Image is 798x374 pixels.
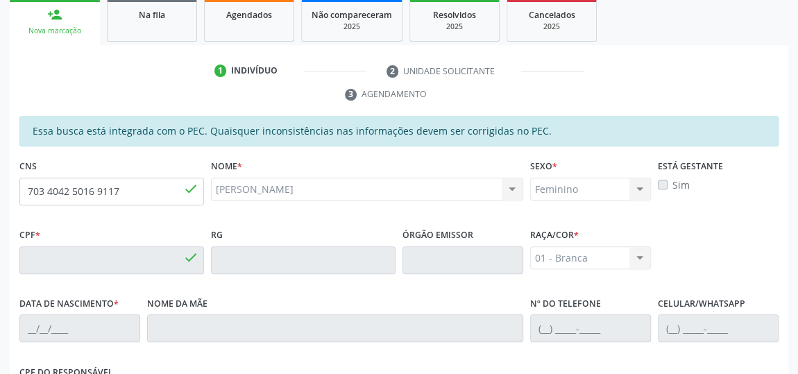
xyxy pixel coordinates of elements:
label: CPF [19,225,40,246]
span: Resolvidos [433,9,476,21]
input: (__) _____-_____ [658,314,779,342]
div: person_add [47,7,62,22]
div: Nova marcação [19,26,90,36]
input: (__) _____-_____ [530,314,651,342]
label: Data de nascimento [19,294,119,315]
label: Raça/cor [530,225,579,246]
label: Nome da mãe [147,294,207,315]
div: 1 [214,65,227,77]
label: Órgão emissor [402,225,473,246]
label: CNS [19,156,37,178]
div: Essa busca está integrada com o PEC. Quaisquer inconsistências nas informações devem ser corrigid... [19,116,779,146]
label: Nome [211,156,242,178]
div: 2025 [312,22,392,32]
span: done [183,181,198,196]
div: Indivíduo [231,65,278,77]
label: Sim [672,178,690,192]
label: Sexo [530,156,557,178]
input: __/__/____ [19,314,140,342]
span: Agendados [226,9,272,21]
label: Celular/WhatsApp [658,294,745,315]
span: done [183,250,198,265]
span: Cancelados [529,9,575,21]
span: Na fila [139,9,165,21]
label: RG [211,225,223,246]
label: Nº do Telefone [530,294,601,315]
label: Está gestante [658,156,723,178]
div: 2025 [420,22,489,32]
div: 2025 [517,22,586,32]
span: Não compareceram [312,9,392,21]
